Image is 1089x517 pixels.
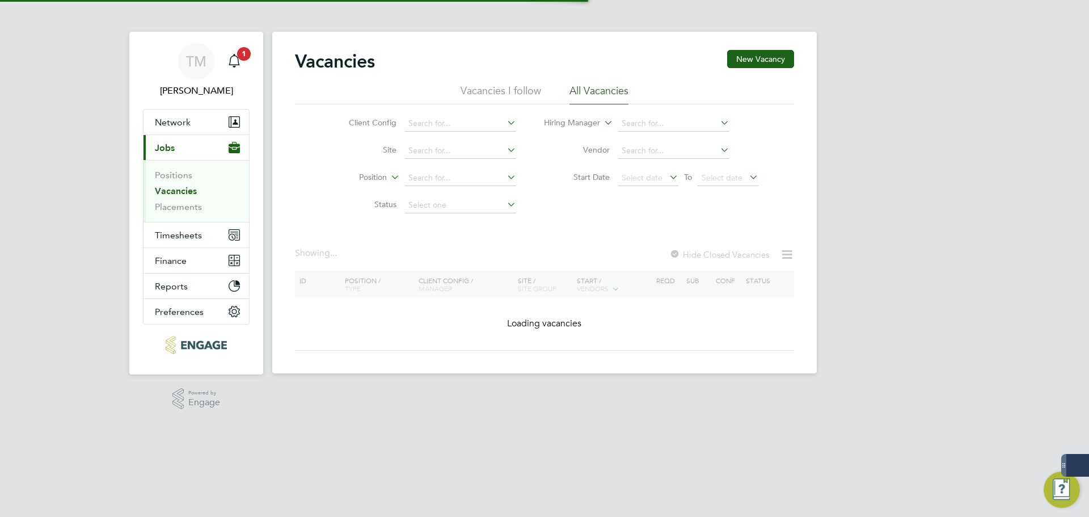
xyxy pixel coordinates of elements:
label: Start Date [544,172,610,182]
span: Engage [188,398,220,407]
input: Search for... [404,116,516,132]
span: TM [186,54,206,69]
input: Search for... [618,143,729,159]
span: ... [330,247,337,259]
div: Jobs [143,160,249,222]
a: Positions [155,170,192,180]
a: Placements [155,201,202,212]
span: Preferences [155,306,204,317]
input: Select one [404,197,516,213]
button: New Vacancy [727,50,794,68]
span: Reports [155,281,188,292]
a: Vacancies [155,186,197,196]
span: Timesheets [155,230,202,241]
a: Go to home page [143,336,250,354]
span: Powered by [188,388,220,398]
span: Select date [622,173,662,183]
button: Engage Resource Center [1044,472,1080,508]
a: TM[PERSON_NAME] [143,43,250,98]
div: Showing [295,247,339,259]
input: Search for... [618,116,729,132]
label: Hide Closed Vacancies [669,249,769,260]
label: Client Config [331,117,396,128]
button: Finance [143,248,249,273]
span: Finance [155,255,187,266]
label: Position [322,172,387,183]
li: Vacancies I follow [461,84,541,104]
input: Search for... [404,170,516,186]
nav: Main navigation [129,32,263,375]
button: Network [143,110,249,134]
button: Preferences [143,299,249,324]
span: Taylor Miller-Davies [143,84,250,98]
label: Status [331,199,396,209]
label: Vendor [544,145,610,155]
label: Site [331,145,396,155]
span: 1 [237,47,251,61]
button: Timesheets [143,222,249,247]
h2: Vacancies [295,50,375,73]
img: dovetailslate-logo-retina.png [166,336,226,354]
button: Reports [143,274,249,299]
input: Search for... [404,143,516,159]
button: Jobs [143,135,249,160]
span: To [681,170,695,184]
span: Jobs [155,142,175,153]
a: 1 [223,43,246,79]
a: Powered byEngage [172,388,221,410]
span: Select date [702,173,742,183]
span: Network [155,117,191,128]
li: All Vacancies [569,84,628,104]
label: Hiring Manager [535,117,600,129]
